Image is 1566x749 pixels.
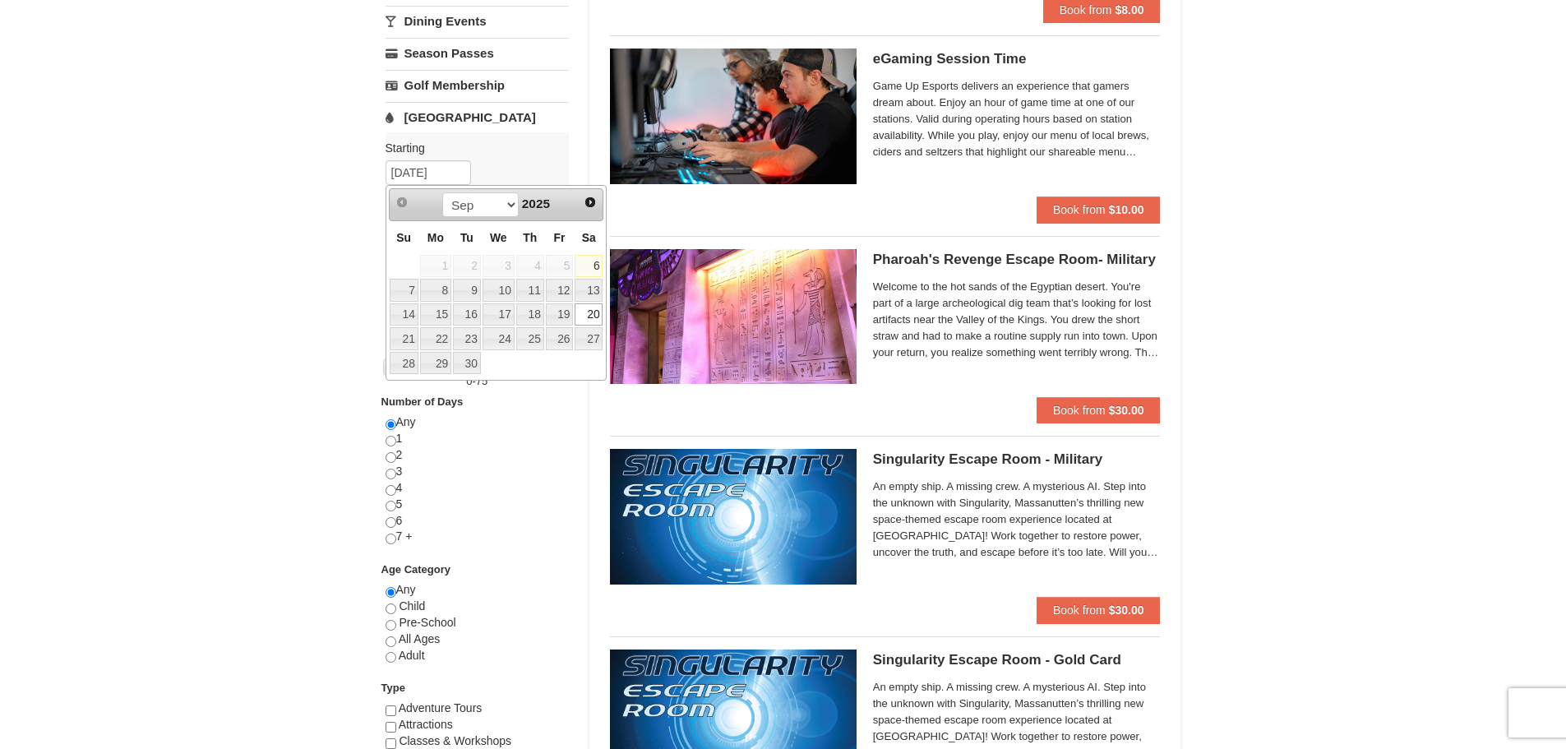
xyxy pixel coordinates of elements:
[575,303,603,326] a: 20
[483,279,515,302] a: 10
[546,255,574,278] span: 5
[1109,603,1144,617] strong: $30.00
[399,718,453,731] span: Attractions
[579,191,602,214] a: Next
[483,327,515,350] a: 24
[420,279,451,302] a: 8
[873,78,1161,160] span: Game Up Esports delivers an experience that gamers dream about. Enjoy an hour of game time at one...
[381,682,405,694] strong: Type
[399,649,425,662] span: Adult
[399,632,441,645] span: All Ages
[873,279,1161,361] span: Welcome to the hot sands of the Egyptian desert. You're part of a large archeological dig team th...
[1109,203,1144,216] strong: $10.00
[1060,3,1112,16] span: Book from
[1037,597,1161,623] button: Book from $30.00
[546,327,574,350] a: 26
[1053,203,1106,216] span: Book from
[453,327,481,350] a: 23
[575,327,603,350] a: 27
[399,734,511,747] span: Classes & Workshops
[610,249,857,384] img: 6619913-410-20a124c9.jpg
[390,279,418,302] a: 7
[1109,404,1144,417] strong: $30.00
[453,352,481,375] a: 30
[1053,404,1106,417] span: Book from
[386,140,557,156] label: Starting
[420,352,451,375] a: 29
[427,231,444,244] span: Monday
[386,6,569,36] a: Dining Events
[873,51,1161,67] h5: eGaming Session Time
[873,479,1161,561] span: An empty ship. A missing crew. A mysterious AI. Step into the unknown with Singularity, Massanutt...
[420,255,451,278] span: 1
[1115,3,1143,16] strong: $8.00
[490,231,507,244] span: Wednesday
[873,451,1161,468] h5: Singularity Escape Room - Military
[390,352,418,375] a: 28
[610,449,857,584] img: 6619913-520-2f5f5301.jpg
[386,70,569,100] a: Golf Membership
[546,279,574,302] a: 12
[610,49,857,183] img: 19664770-34-0b975b5b.jpg
[399,701,483,714] span: Adventure Tours
[483,303,515,326] a: 17
[873,652,1161,668] h5: Singularity Escape Room - Gold Card
[516,303,544,326] a: 18
[399,616,455,629] span: Pre-School
[516,327,544,350] a: 25
[386,582,569,680] div: Any
[386,38,569,68] a: Season Passes
[453,255,481,278] span: 2
[483,255,515,278] span: 3
[381,395,464,408] strong: Number of Days
[386,102,569,132] a: [GEOGRAPHIC_DATA]
[391,191,414,214] a: Prev
[386,373,569,390] label: -
[420,327,451,350] a: 22
[584,196,597,209] span: Next
[395,196,409,209] span: Prev
[873,252,1161,268] h5: Pharoah's Revenge Escape Room- Military
[420,303,451,326] a: 15
[546,303,574,326] a: 19
[476,375,487,387] span: 75
[466,375,472,387] span: 0
[386,414,569,562] div: Any 1 2 3 4 5 6 7 +
[1053,603,1106,617] span: Book from
[575,255,603,278] a: 6
[1037,397,1161,423] button: Book from $30.00
[453,303,481,326] a: 16
[523,231,537,244] span: Thursday
[453,279,481,302] a: 9
[390,327,418,350] a: 21
[516,279,544,302] a: 11
[390,303,418,326] a: 14
[460,231,473,244] span: Tuesday
[522,196,550,210] span: 2025
[396,231,411,244] span: Sunday
[399,599,425,613] span: Child
[554,231,566,244] span: Friday
[582,231,596,244] span: Saturday
[1037,196,1161,223] button: Book from $10.00
[516,255,544,278] span: 4
[575,279,603,302] a: 13
[381,563,451,576] strong: Age Category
